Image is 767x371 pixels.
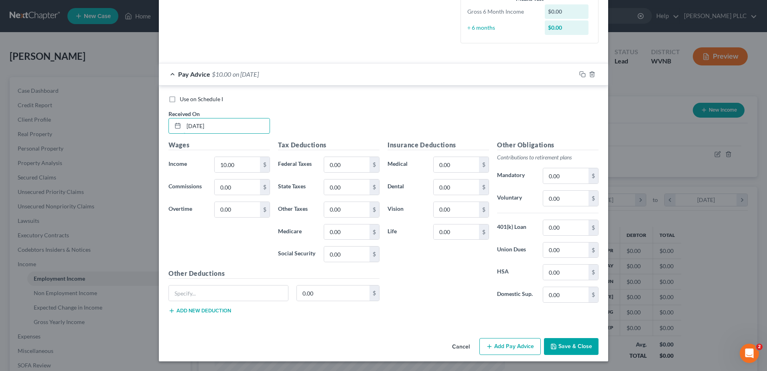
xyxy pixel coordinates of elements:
div: $ [260,179,270,195]
input: 0.00 [543,168,588,183]
div: $ [479,179,489,195]
div: $ [479,202,489,217]
span: Received On [168,110,200,117]
input: 0.00 [434,157,479,172]
input: 0.00 [434,224,479,240]
label: 401(k) Loan [493,220,539,236]
label: Federal Taxes [274,157,320,173]
h5: Wages [168,140,270,150]
label: Union Dues [493,242,539,258]
div: $ [369,247,379,262]
input: 0.00 [543,191,588,206]
input: 0.00 [324,224,369,240]
button: Add new deduction [168,308,231,314]
div: $ [479,157,489,172]
label: Social Security [274,246,320,262]
div: $ [369,179,379,195]
div: $ [588,287,598,302]
span: Use on Schedule I [180,96,223,102]
input: 0.00 [324,179,369,195]
h5: Insurance Deductions [388,140,489,150]
label: Vision [383,202,429,218]
iframe: Intercom live chat [740,344,759,363]
label: Dental [383,179,429,195]
div: $ [588,220,598,235]
h5: Other Obligations [497,140,599,150]
label: Domestic Sup. [493,287,539,303]
input: Specify... [169,285,288,301]
div: Gross 6 Month Income [463,8,541,16]
input: 0.00 [215,202,260,217]
input: 0.00 [324,247,369,262]
span: 2 [756,344,763,350]
input: 0.00 [543,287,588,302]
div: $ [369,224,379,240]
input: 0.00 [215,179,260,195]
h5: Other Deductions [168,269,379,279]
div: $ [588,243,598,258]
div: $0.00 [545,20,589,35]
label: Life [383,224,429,240]
input: 0.00 [324,202,369,217]
input: 0.00 [434,179,479,195]
button: Save & Close [544,338,599,355]
div: $ [260,202,270,217]
button: Add Pay Advice [479,338,541,355]
div: $ [588,191,598,206]
input: 0.00 [434,202,479,217]
input: 0.00 [543,265,588,280]
input: 0.00 [297,285,370,301]
span: $10.00 [212,70,231,78]
input: 0.00 [543,243,588,258]
label: Mandatory [493,168,539,184]
label: Voluntary [493,190,539,206]
div: $ [369,285,379,301]
label: Commissions [164,179,210,195]
div: ÷ 6 months [463,24,541,32]
div: $ [369,157,379,172]
input: 0.00 [215,157,260,172]
label: Medical [383,157,429,173]
input: 0.00 [324,157,369,172]
div: $ [588,168,598,183]
div: $ [479,224,489,240]
label: Overtime [164,202,210,218]
label: HSA [493,264,539,280]
span: on [DATE] [233,70,259,78]
input: MM/DD/YYYY [184,118,270,134]
p: Contributions to retirement plans [497,153,599,161]
div: $ [588,265,598,280]
h5: Tax Deductions [278,140,379,150]
button: Cancel [446,339,476,355]
div: $ [260,157,270,172]
span: Income [168,160,187,167]
div: $0.00 [545,4,589,19]
div: $ [369,202,379,217]
label: Other Taxes [274,202,320,218]
label: State Taxes [274,179,320,195]
label: Medicare [274,224,320,240]
span: Pay Advice [178,70,210,78]
input: 0.00 [543,220,588,235]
